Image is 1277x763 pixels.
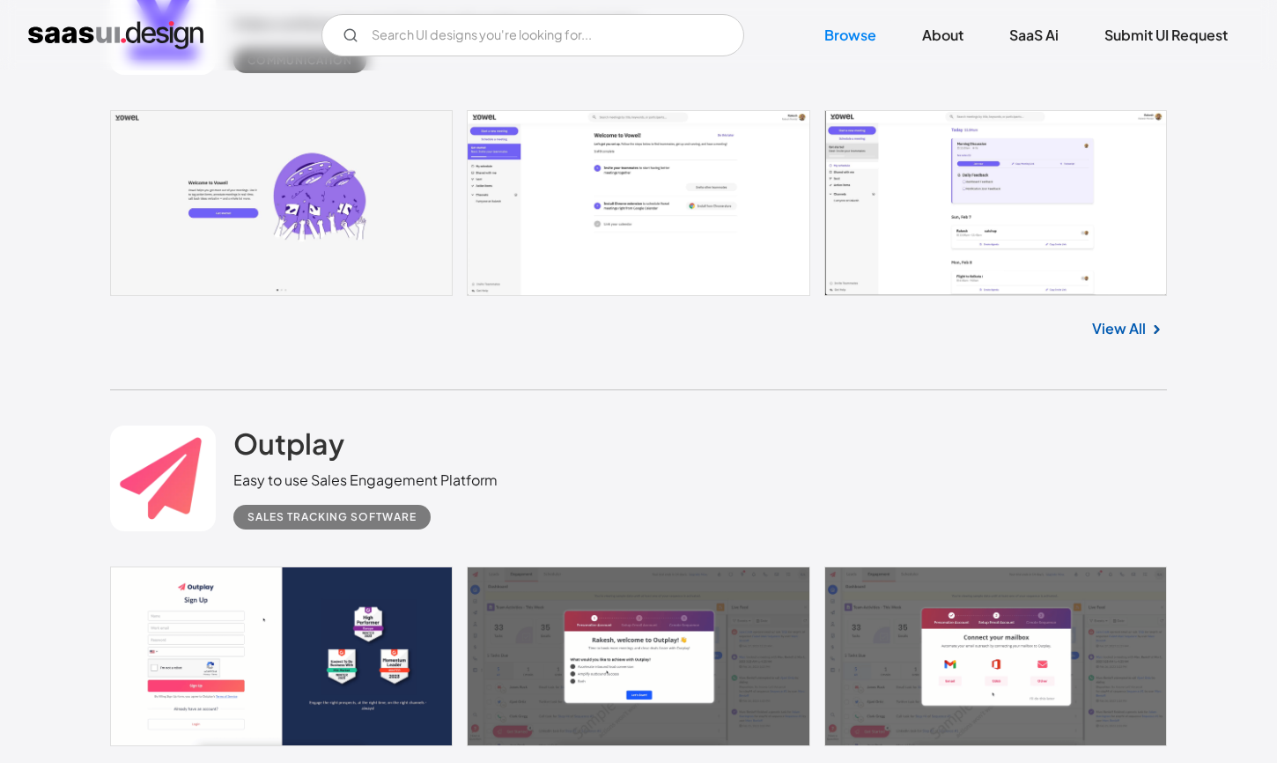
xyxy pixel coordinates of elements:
[233,470,498,491] div: Easy to use Sales Engagement Platform
[988,16,1080,55] a: SaaS Ai
[1092,318,1146,339] a: View All
[233,426,344,461] h2: Outplay
[321,14,744,56] form: Email Form
[247,507,417,528] div: Sales Tracking Software
[1083,16,1249,55] a: Submit UI Request
[28,21,203,49] a: home
[233,426,344,470] a: Outplay
[321,14,744,56] input: Search UI designs you're looking for...
[901,16,985,55] a: About
[803,16,897,55] a: Browse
